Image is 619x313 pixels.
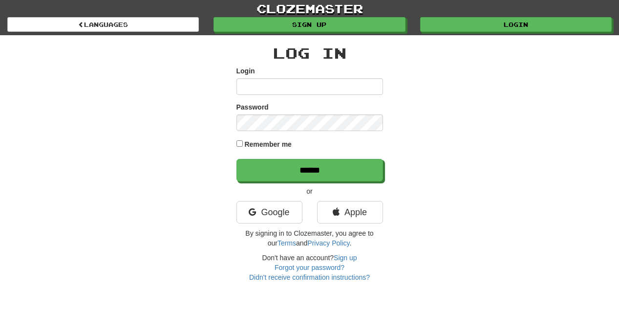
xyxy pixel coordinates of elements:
[275,264,344,271] a: Forgot your password?
[236,102,269,112] label: Password
[236,201,302,224] a: Google
[236,66,255,76] label: Login
[236,45,383,61] h2: Log In
[244,139,292,149] label: Remember me
[7,17,199,32] a: Languages
[277,239,296,247] a: Terms
[420,17,612,32] a: Login
[236,253,383,282] div: Don't have an account?
[213,17,405,32] a: Sign up
[317,201,383,224] a: Apple
[334,254,357,262] a: Sign up
[307,239,349,247] a: Privacy Policy
[236,186,383,196] p: or
[236,228,383,248] p: By signing in to Clozemaster, you agree to our and .
[249,273,370,281] a: Didn't receive confirmation instructions?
